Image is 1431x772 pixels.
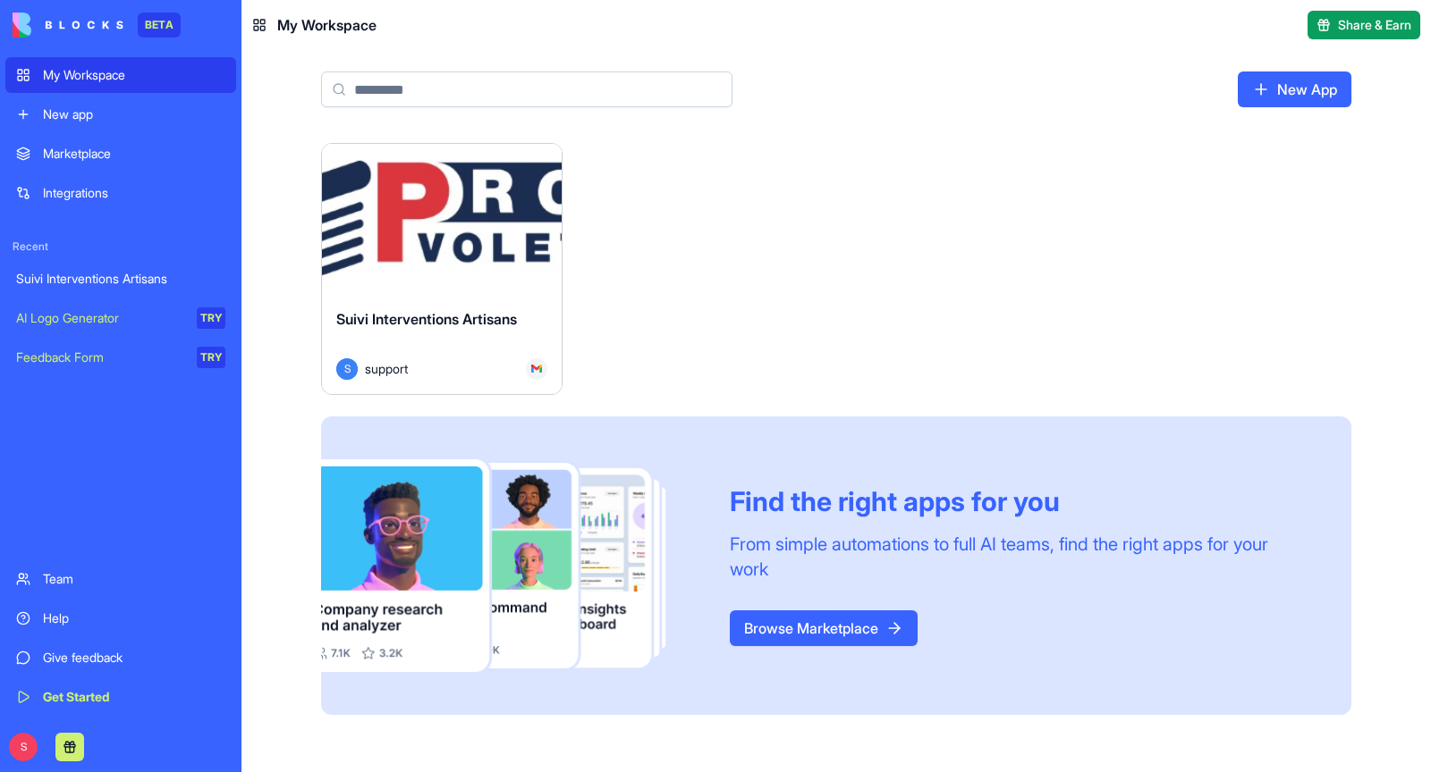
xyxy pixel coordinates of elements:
[43,688,225,706] div: Get Started
[197,347,225,368] div: TRY
[43,649,225,667] div: Give feedback
[5,261,236,297] a: Suivi Interventions Artisans
[1308,11,1420,39] button: Share & Earn
[43,570,225,588] div: Team
[138,13,181,38] div: BETA
[13,13,123,38] img: logo
[5,57,236,93] a: My Workspace
[16,270,225,288] div: Suivi Interventions Artisans
[197,307,225,329] div: TRY
[5,96,236,132] a: New app
[336,358,358,380] span: S
[43,184,225,202] div: Integrations
[13,13,181,38] a: BETA
[5,340,236,375] a: Feedback FormTRY
[16,348,184,366] div: Feedback Form
[5,300,236,336] a: AI Logo GeneratorTRY
[336,310,517,328] span: Suivi Interventions Artisans
[43,609,225,627] div: Help
[5,679,236,715] a: Get Started
[5,239,236,254] span: Recent
[5,640,236,675] a: Give feedback
[16,309,184,327] div: AI Logo Generator
[5,175,236,211] a: Integrations
[730,532,1308,582] div: From simple automations to full AI teams, find the right apps for your work
[5,600,236,636] a: Help
[321,459,701,673] img: Frame_181_egmpey.png
[1238,71,1351,107] a: New App
[5,136,236,172] a: Marketplace
[730,485,1308,517] div: Find the right apps for you
[730,610,918,646] a: Browse Marketplace
[43,66,225,84] div: My Workspace
[5,561,236,597] a: Team
[531,364,542,374] img: Gmail_trouth.svg
[9,733,38,761] span: S
[321,143,563,395] a: Suivi Interventions ArtisansSsupport
[43,105,225,123] div: New app
[365,359,408,378] span: support
[43,145,225,163] div: Marketplace
[277,14,377,36] span: My Workspace
[1338,16,1411,34] span: Share & Earn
